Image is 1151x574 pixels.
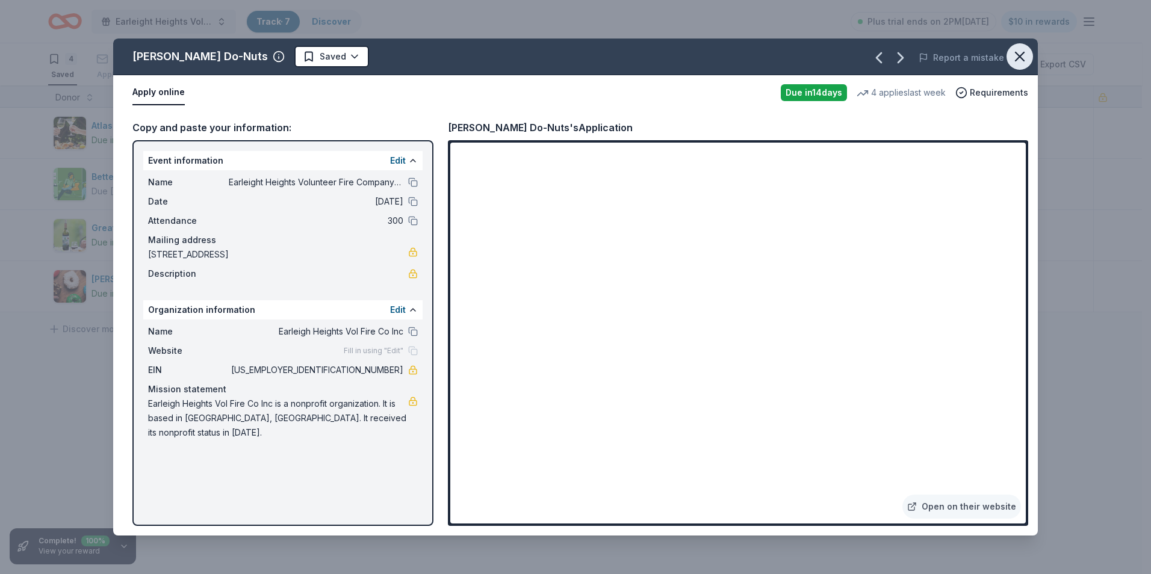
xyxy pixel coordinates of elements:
a: Open on their website [902,495,1021,519]
span: Earleight Heights Volunteer Fire Company Bull & Oyster Roast [229,175,403,190]
div: [PERSON_NAME] Do-Nuts's Application [448,120,633,135]
span: Earleigh Heights Vol Fire Co Inc is a nonprofit organization. It is based in [GEOGRAPHIC_DATA], [... [148,397,408,440]
div: Mailing address [148,233,418,247]
span: Requirements [970,85,1028,100]
span: [DATE] [229,194,403,209]
div: Mission statement [148,382,418,397]
span: Website [148,344,229,358]
span: EIN [148,363,229,377]
button: Saved [294,46,369,67]
span: Name [148,324,229,339]
button: Edit [390,153,406,168]
div: Copy and paste your information: [132,120,433,135]
span: Saved [320,49,346,64]
span: Fill in using "Edit" [344,346,403,356]
button: Report a mistake [919,51,1004,65]
span: [STREET_ADDRESS] [148,247,408,262]
button: Edit [390,303,406,317]
div: [PERSON_NAME] Do-Nuts [132,47,268,66]
span: [US_EMPLOYER_IDENTIFICATION_NUMBER] [229,363,403,377]
div: Event information [143,151,423,170]
span: Date [148,194,229,209]
div: Organization information [143,300,423,319]
button: Requirements [955,85,1028,100]
div: Due in 14 days [781,84,847,101]
span: Earleigh Heights Vol Fire Co Inc [229,324,403,339]
span: Description [148,267,229,281]
span: 300 [229,214,403,228]
div: 4 applies last week [857,85,946,100]
button: Apply online [132,80,185,105]
span: Name [148,175,229,190]
span: Attendance [148,214,229,228]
